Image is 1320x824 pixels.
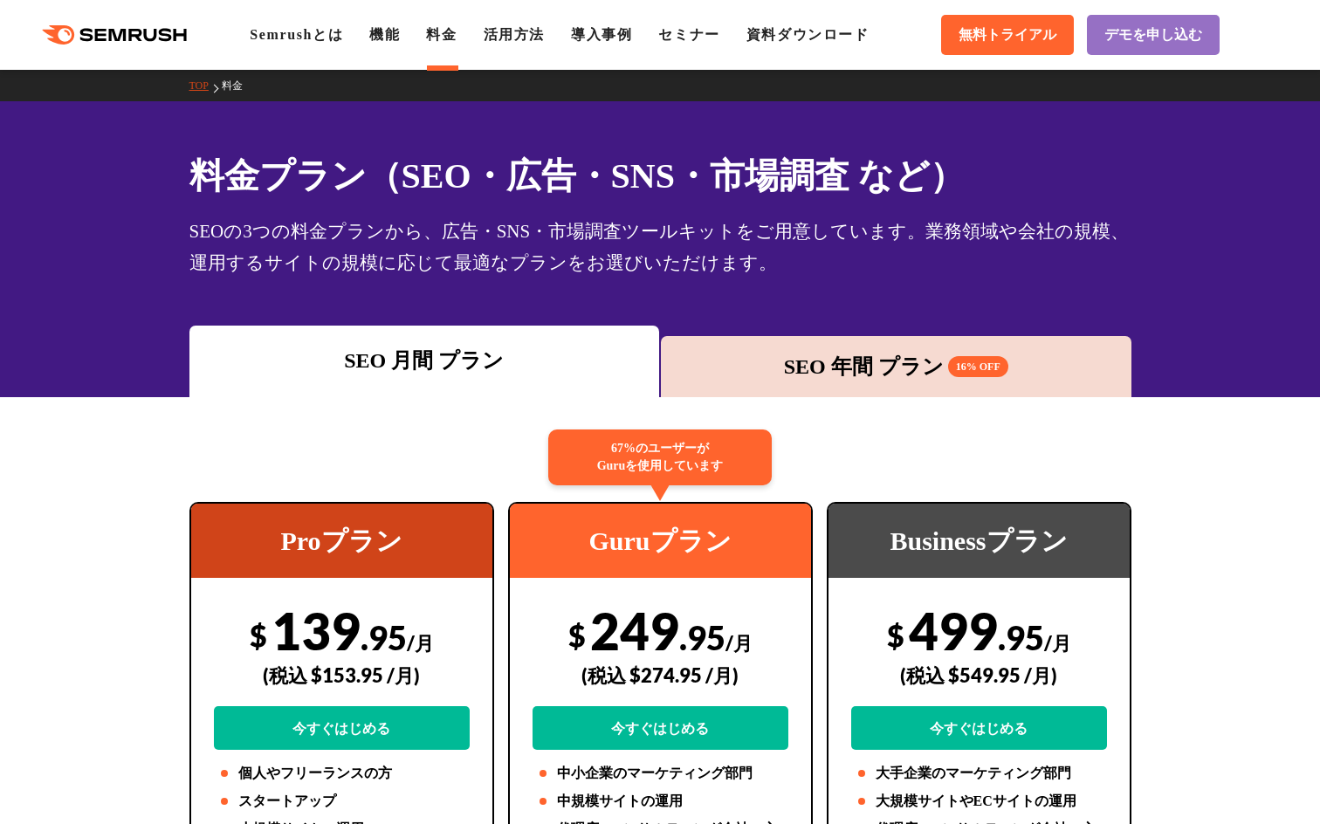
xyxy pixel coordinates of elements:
[851,644,1107,706] div: (税込 $549.95 /月)
[189,216,1131,278] div: SEOの3つの料金プランから、広告・SNS・市場調査ツールキットをご用意しています。業務領域や会社の規模、運用するサイトの規模に応じて最適なプランをお選びいただけます。
[222,79,256,92] a: 料金
[214,706,470,750] a: 今すぐはじめる
[191,504,492,578] div: Proプラン
[725,631,753,655] span: /月
[828,504,1130,578] div: Businessプラン
[887,617,904,653] span: $
[533,706,788,750] a: 今すぐはじめる
[1104,26,1202,45] span: デモを申し込む
[571,27,632,42] a: 導入事例
[214,791,470,812] li: スタートアップ
[198,345,651,376] div: SEO 月間 プラン
[407,631,434,655] span: /月
[533,600,788,750] div: 249
[851,763,1107,784] li: 大手企業のマーケティング部門
[568,617,586,653] span: $
[670,351,1123,382] div: SEO 年間 プラン
[998,617,1044,657] span: .95
[189,150,1131,202] h1: 料金プラン（SEO・広告・SNS・市場調査 など）
[533,791,788,812] li: 中規模サイトの運用
[214,763,470,784] li: 個人やフリーランスの方
[533,763,788,784] li: 中小企業のマーケティング部門
[658,27,719,42] a: セミナー
[959,26,1056,45] span: 無料トライアル
[484,27,545,42] a: 活用方法
[851,706,1107,750] a: 今すぐはじめる
[1087,15,1220,55] a: デモを申し込む
[941,15,1074,55] a: 無料トライアル
[214,600,470,750] div: 139
[548,429,772,485] div: 67%のユーザーが Guruを使用しています
[369,27,400,42] a: 機能
[948,356,1008,377] span: 16% OFF
[746,27,870,42] a: 資料ダウンロード
[250,617,267,653] span: $
[250,27,343,42] a: Semrushとは
[533,644,788,706] div: (税込 $274.95 /月)
[214,644,470,706] div: (税込 $153.95 /月)
[851,600,1107,750] div: 499
[679,617,725,657] span: .95
[851,791,1107,812] li: 大規模サイトやECサイトの運用
[510,504,811,578] div: Guruプラン
[426,27,457,42] a: 料金
[1044,631,1071,655] span: /月
[361,617,407,657] span: .95
[189,79,222,92] a: TOP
